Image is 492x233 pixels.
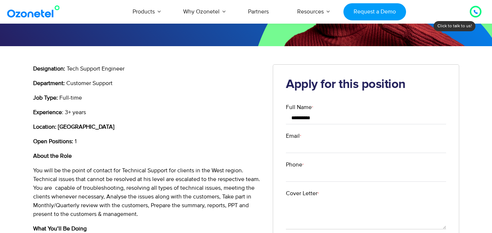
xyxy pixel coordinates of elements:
[62,109,63,116] span: :
[75,138,76,145] span: 1
[59,94,82,101] span: Full-time
[33,80,65,87] b: Department:
[33,94,56,101] b: Job Type
[343,3,406,20] a: Request a Demo
[33,65,65,72] b: Designation:
[286,160,446,169] label: Phone
[33,152,72,160] b: About the Role
[65,109,86,116] span: 3+ years
[33,167,260,218] span: You will be the point of contact for Technical Support for clients in the West region. Technical ...
[67,65,125,72] span: Tech Support Engineer
[66,80,113,87] span: Customer Support
[33,109,62,116] b: Experience
[33,123,114,130] b: Location: [GEOGRAPHIC_DATA]
[286,189,446,198] label: Cover Letter
[56,94,58,101] b: :
[286,132,446,140] label: Email
[286,77,446,92] h2: Apply for this position
[33,138,73,145] b: Open Positions:
[286,103,446,112] label: Full Name
[33,225,87,232] b: What You’ll Be Doing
